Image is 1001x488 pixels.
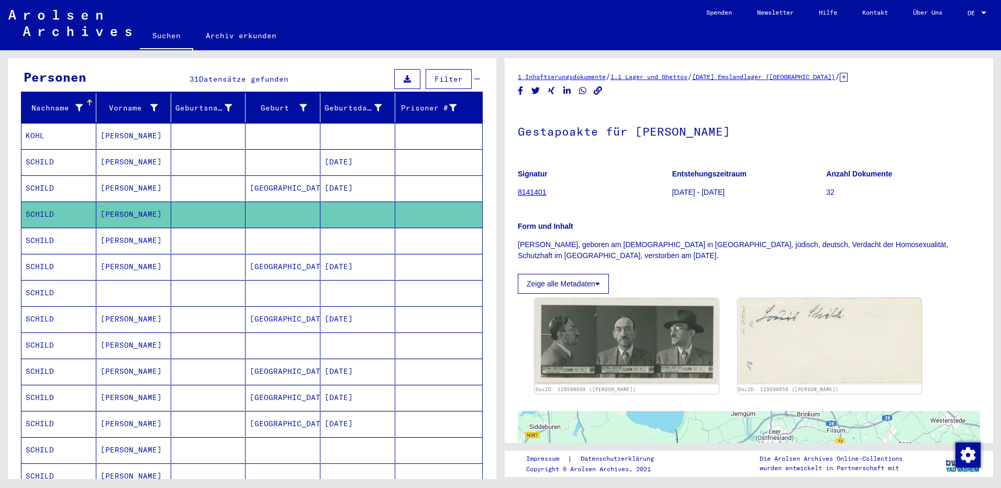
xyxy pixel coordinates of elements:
[320,175,395,201] mat-cell: [DATE]
[96,332,171,358] mat-cell: [PERSON_NAME]
[21,359,96,384] mat-cell: SCHILD
[96,228,171,253] mat-cell: [PERSON_NAME]
[536,386,636,392] a: DocID: 129590059 ([PERSON_NAME])
[96,254,171,280] mat-cell: [PERSON_NAME]
[320,254,395,280] mat-cell: [DATE]
[96,359,171,384] mat-cell: [PERSON_NAME]
[826,187,980,198] p: 32
[21,123,96,149] mat-cell: KOHL
[96,93,171,123] mat-header-cell: Vorname
[692,73,835,81] a: [DATE] Emslandlager ([GEOGRAPHIC_DATA])
[526,453,666,464] div: |
[26,99,96,116] div: Nachname
[518,170,548,178] b: Signatur
[518,107,980,153] h1: Gestapoakte für [PERSON_NAME]
[140,23,193,50] a: Suchen
[826,170,892,178] b: Anzahl Dokumente
[518,222,573,230] b: Form und Inhalt
[21,93,96,123] mat-header-cell: Nachname
[190,74,199,84] span: 31
[320,411,395,437] mat-cell: [DATE]
[250,99,320,116] div: Geburt‏
[955,442,981,468] img: Zustimmung ändern
[760,463,903,473] p: wurden entwickelt in Partnerschaft mit
[246,411,320,437] mat-cell: [GEOGRAPHIC_DATA]
[193,23,289,48] a: Archiv erkunden
[395,93,482,123] mat-header-cell: Prisoner #
[518,274,609,294] button: Zeige alle Metadaten
[593,84,604,97] button: Copy link
[320,93,395,123] mat-header-cell: Geburtsdatum
[738,298,922,385] img: 002.jpg
[21,149,96,175] mat-cell: SCHILD
[835,72,840,81] span: /
[21,437,96,463] mat-cell: SCHILD
[96,123,171,149] mat-cell: [PERSON_NAME]
[399,103,457,114] div: Prisoner #
[399,99,470,116] div: Prisoner #
[320,149,395,175] mat-cell: [DATE]
[21,280,96,306] mat-cell: SCHILD
[246,93,320,123] mat-header-cell: Geburt‏
[320,359,395,384] mat-cell: [DATE]
[26,103,83,114] div: Nachname
[96,306,171,332] mat-cell: [PERSON_NAME]
[21,306,96,332] mat-cell: SCHILD
[606,72,610,81] span: /
[518,239,980,261] p: [PERSON_NAME], geboren am [DEMOGRAPHIC_DATA] in [GEOGRAPHIC_DATA], jüdisch, deutsch, Verdacht der...
[320,385,395,411] mat-cell: [DATE]
[518,188,547,196] a: 8141401
[246,385,320,411] mat-cell: [GEOGRAPHIC_DATA]
[515,84,526,97] button: Share on Facebook
[320,306,395,332] mat-cell: [DATE]
[738,386,839,392] a: DocID: 129590059 ([PERSON_NAME])
[530,84,541,97] button: Share on Twitter
[175,99,246,116] div: Geburtsname
[518,73,606,81] a: 1 Inhaftierungsdokumente
[171,93,246,123] mat-header-cell: Geburtsname
[175,103,232,114] div: Geburtsname
[426,69,472,89] button: Filter
[246,306,320,332] mat-cell: [GEOGRAPHIC_DATA]
[101,99,171,116] div: Vorname
[535,298,719,385] img: 001.jpg
[24,68,86,86] div: Personen
[21,411,96,437] mat-cell: SCHILD
[21,228,96,253] mat-cell: SCHILD
[562,84,573,97] button: Share on LinkedIn
[250,103,307,114] div: Geburt‏
[325,103,382,114] div: Geburtsdatum
[96,385,171,411] mat-cell: [PERSON_NAME]
[21,202,96,227] mat-cell: SCHILD
[760,454,903,463] p: Die Arolsen Archives Online-Collections
[325,99,395,116] div: Geburtsdatum
[687,72,692,81] span: /
[96,411,171,437] mat-cell: [PERSON_NAME]
[943,450,983,476] img: yv_logo.png
[101,103,158,114] div: Vorname
[526,464,666,474] p: Copyright © Arolsen Archives, 2021
[246,254,320,280] mat-cell: [GEOGRAPHIC_DATA]
[546,84,557,97] button: Share on Xing
[246,175,320,201] mat-cell: [GEOGRAPHIC_DATA]
[96,202,171,227] mat-cell: [PERSON_NAME]
[21,385,96,411] mat-cell: SCHILD
[21,332,96,358] mat-cell: SCHILD
[955,442,980,467] div: Zustimmung ändern
[199,74,288,84] span: Datensätze gefunden
[21,175,96,201] mat-cell: SCHILD
[577,84,588,97] button: Share on WhatsApp
[96,175,171,201] mat-cell: [PERSON_NAME]
[967,9,979,17] span: DE
[21,254,96,280] mat-cell: SCHILD
[526,453,568,464] a: Impressum
[610,73,687,81] a: 1.1 Lager und Ghettos
[8,10,131,36] img: Arolsen_neg.svg
[672,170,747,178] b: Entstehungszeitraum
[572,453,666,464] a: Datenschutzerklärung
[96,149,171,175] mat-cell: [PERSON_NAME]
[96,437,171,463] mat-cell: [PERSON_NAME]
[435,74,463,84] span: Filter
[672,187,826,198] p: [DATE] - [DATE]
[246,359,320,384] mat-cell: [GEOGRAPHIC_DATA]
